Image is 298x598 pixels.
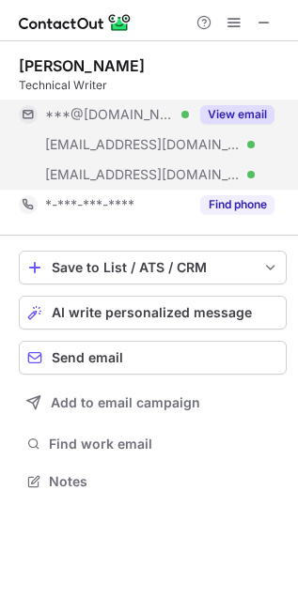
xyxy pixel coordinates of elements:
div: [PERSON_NAME] [19,56,145,75]
span: [EMAIL_ADDRESS][DOMAIN_NAME] [45,166,241,183]
button: Find work email [19,431,287,457]
button: Add to email campaign [19,386,287,420]
span: Add to email campaign [51,395,200,410]
button: AI write personalized message [19,296,287,330]
div: Technical Writer [19,77,287,94]
span: Send email [52,350,123,365]
button: Reveal Button [200,195,274,214]
span: Find work email [49,436,279,452]
span: [EMAIL_ADDRESS][DOMAIN_NAME] [45,136,241,153]
button: save-profile-one-click [19,251,287,284]
div: Save to List / ATS / CRM [52,260,254,275]
span: Notes [49,473,279,490]
button: Reveal Button [200,105,274,124]
span: AI write personalized message [52,305,252,320]
button: Send email [19,341,287,375]
img: ContactOut v5.3.10 [19,11,132,34]
button: Notes [19,468,287,495]
span: ***@[DOMAIN_NAME] [45,106,175,123]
